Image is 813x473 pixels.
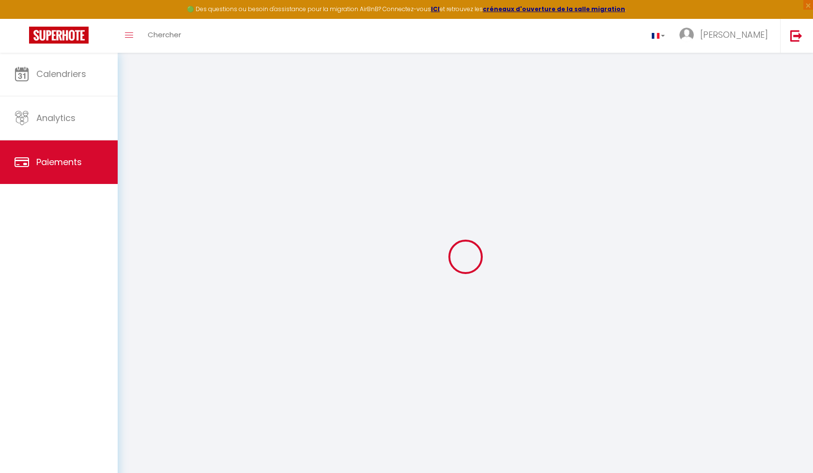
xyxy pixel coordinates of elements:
a: créneaux d'ouverture de la salle migration [483,5,625,13]
img: Super Booking [29,27,89,44]
span: Paiements [36,156,82,168]
span: [PERSON_NAME] [700,29,768,41]
img: ... [679,28,694,42]
span: Analytics [36,112,76,124]
img: logout [790,30,802,42]
a: Chercher [140,19,188,53]
span: Calendriers [36,68,86,80]
a: ICI [431,5,440,13]
button: Ouvrir le widget de chat LiveChat [8,4,37,33]
span: Chercher [148,30,181,40]
a: ... [PERSON_NAME] [672,19,780,53]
